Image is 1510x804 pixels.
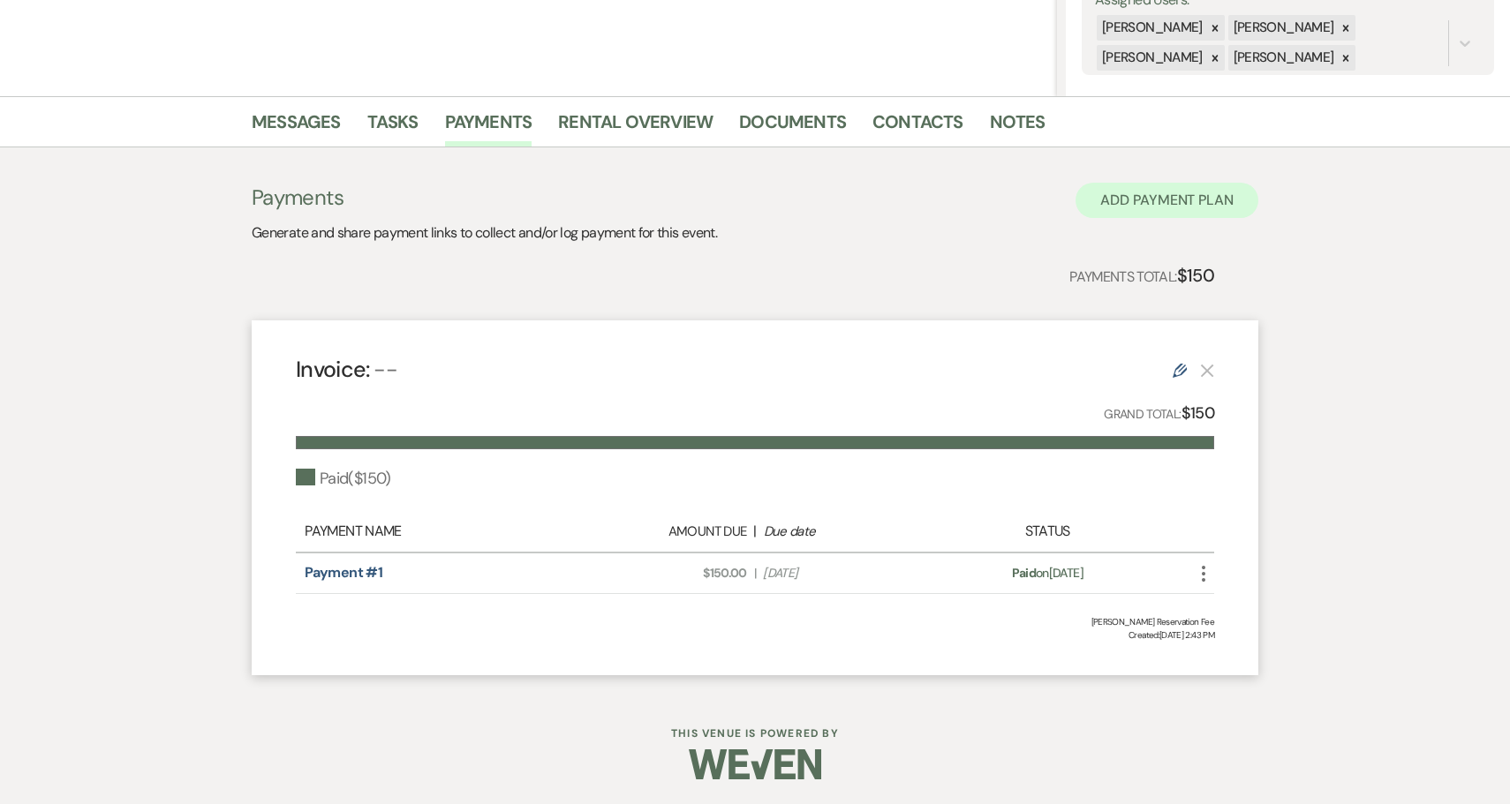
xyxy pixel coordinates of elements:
strong: $150 [1182,402,1214,424]
p: Payments Total: [1069,261,1214,289]
a: Rental Overview [558,108,713,147]
div: Paid ( $150 ) [296,467,391,491]
a: Contacts [872,108,963,147]
strong: $150 [1177,264,1214,287]
span: Created: [DATE] 2:43 PM [296,628,1214,642]
div: Amount Due [584,522,746,542]
div: | [575,521,935,542]
a: Notes [990,108,1046,147]
a: Payments [445,108,532,147]
div: Due date [764,522,926,542]
div: [PERSON_NAME] [1097,15,1205,41]
button: Add Payment Plan [1076,183,1258,218]
a: Messages [252,108,341,147]
span: | [754,564,756,582]
div: [PERSON_NAME] [1097,45,1205,71]
span: -- [374,355,397,384]
div: Payment Name [305,521,575,542]
button: This payment plan cannot be deleted because it contains links that have been paid through Weven’s... [1200,363,1214,378]
div: Status [935,521,1160,542]
p: Grand Total: [1104,401,1214,426]
span: Paid [1012,565,1036,581]
div: [PERSON_NAME] [1228,15,1337,41]
a: Payment #1 [305,563,382,582]
p: Generate and share payment links to collect and/or log payment for this event. [252,222,717,244]
div: [PERSON_NAME] Reservation Fee [296,615,1214,628]
a: Tasks [367,108,419,147]
span: [DATE] [763,564,925,582]
span: $150.00 [585,564,747,582]
div: [PERSON_NAME] [1228,45,1337,71]
a: Documents [739,108,846,147]
img: Weven Logo [689,733,821,795]
div: on [DATE] [935,564,1160,582]
h3: Payments [252,183,717,213]
h4: Invoice: [296,354,397,385]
